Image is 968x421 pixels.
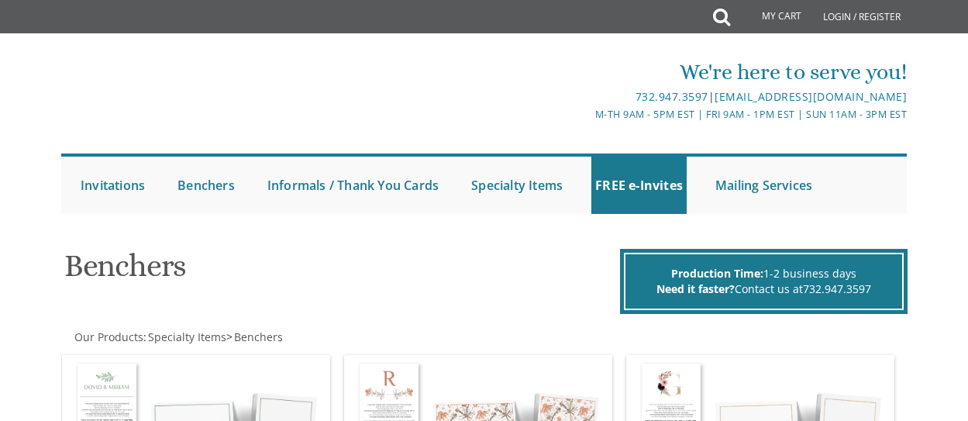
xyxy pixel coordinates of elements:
[174,157,239,214] a: Benchers
[671,266,763,281] span: Production Time:
[77,157,149,214] a: Invitations
[591,157,687,214] a: FREE e-Invites
[61,330,484,345] div: :
[656,281,735,296] span: Need it faster?
[264,157,443,214] a: Informals / Thank You Cards
[344,88,907,106] div: |
[148,330,226,344] span: Specialty Items
[636,89,708,104] a: 732.947.3597
[344,106,907,123] div: M-Th 9am - 5pm EST | Fri 9am - 1pm EST | Sun 11am - 3pm EST
[344,57,907,88] div: We're here to serve you!
[803,281,871,296] a: 732.947.3597
[729,2,812,33] a: My Cart
[624,253,904,310] div: 1-2 business days Contact us at
[146,330,226,344] a: Specialty Items
[64,249,616,295] h1: Benchers
[233,330,283,344] a: Benchers
[711,157,816,214] a: Mailing Services
[234,330,283,344] span: Benchers
[715,89,907,104] a: [EMAIL_ADDRESS][DOMAIN_NAME]
[226,330,283,344] span: >
[467,157,567,214] a: Specialty Items
[73,330,143,344] a: Our Products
